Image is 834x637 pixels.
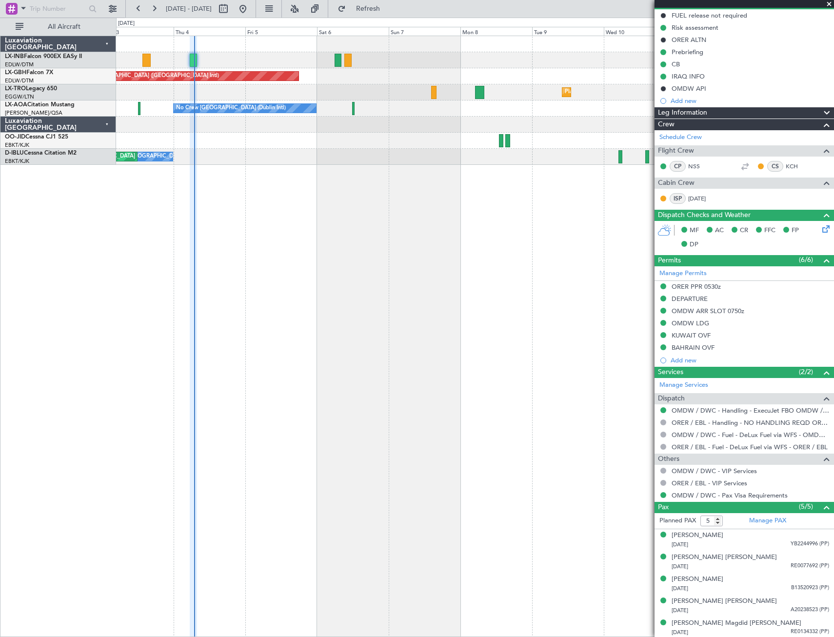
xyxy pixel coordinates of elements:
div: [PERSON_NAME] [PERSON_NAME] [672,597,777,606]
a: [DATE] [688,194,710,203]
span: LX-GBH [5,70,26,76]
div: CP [670,161,686,172]
div: FUEL release not required [672,11,747,20]
div: Planned Maint Dusseldorf [565,85,629,100]
div: [DATE] [118,20,135,28]
button: All Aircraft [11,19,106,35]
a: ORER / EBL - VIP Services [672,479,747,487]
div: IRAQ INFO [672,72,705,80]
span: RE0134332 (PP) [791,628,829,636]
div: OMDW API [672,84,706,93]
div: Prebriefing [672,48,703,56]
span: Dispatch [658,393,685,404]
div: [PERSON_NAME] Magdid [PERSON_NAME] [672,618,801,628]
span: LX-AOA [5,102,27,108]
span: [DATE] - [DATE] [166,4,212,13]
a: LX-TROLegacy 650 [5,86,57,92]
a: OMDW / DWC - VIP Services [672,467,757,475]
a: EGGW/LTN [5,93,34,100]
div: Add new [671,97,829,105]
div: Fri 5 [245,27,317,36]
a: ORER / EBL - Handling - NO HANDLING REQD ORER/EBL [672,418,829,427]
div: [PERSON_NAME] [PERSON_NAME] [672,553,777,562]
a: OO-JIDCessna CJ1 525 [5,134,68,140]
span: AC [715,226,724,236]
span: D-IBLU [5,150,24,156]
span: OO-JID [5,134,25,140]
div: BAHRAIN OVF [672,343,715,352]
div: ORER ALTN [672,36,706,44]
a: OMDW / DWC - Pax Visa Requirements [672,491,788,499]
label: Planned PAX [659,516,696,526]
div: KUWAIT OVF [672,331,711,339]
span: RE0077692 (PP) [791,562,829,570]
div: Risk assessment [672,23,718,32]
div: [PERSON_NAME] [672,531,723,540]
span: (5/5) [799,501,813,512]
span: Crew [658,119,675,130]
span: Refresh [348,5,389,12]
span: [DATE] [672,629,688,636]
div: OMDW LDG [672,319,709,327]
div: Add new [671,356,829,364]
a: Manage Services [659,380,708,390]
span: [DATE] [672,563,688,570]
a: LX-INBFalcon 900EX EASy II [5,54,82,60]
input: Trip Number [30,1,86,16]
div: Sat 6 [317,27,389,36]
span: Cabin Crew [658,178,695,189]
div: No Crew [GEOGRAPHIC_DATA] (Dublin Intl) [176,101,286,116]
a: [PERSON_NAME]/QSA [5,109,62,117]
div: CS [767,161,783,172]
a: OMDW / DWC - Fuel - DeLux Fuel via WFS - OMDW / DWC [672,431,829,439]
span: Others [658,454,679,465]
div: Planned Maint [GEOGRAPHIC_DATA] ([GEOGRAPHIC_DATA] Intl) [56,69,219,83]
span: LX-TRO [5,86,26,92]
span: Leg Information [658,107,707,119]
a: Schedule Crew [659,133,702,142]
span: CR [740,226,748,236]
a: KCH [786,162,808,171]
span: LX-INB [5,54,24,60]
span: All Aircraft [25,23,103,30]
div: Tue 9 [532,27,604,36]
span: Dispatch Checks and Weather [658,210,751,221]
span: YB2244996 (PP) [791,540,829,548]
span: Pax [658,502,669,513]
div: Wed 3 [101,27,173,36]
a: EDLW/DTM [5,77,34,84]
span: DP [690,240,698,250]
a: ORER / EBL - Fuel - DeLux Fuel via WFS - ORER / EBL [672,443,828,451]
div: DEPARTURE [672,295,708,303]
span: MF [690,226,699,236]
span: A20238523 (PP) [791,606,829,614]
div: Mon 8 [460,27,532,36]
a: Manage Permits [659,269,707,279]
div: Thu 4 [174,27,245,36]
span: B13520923 (PP) [791,584,829,592]
a: D-IBLUCessna Citation M2 [5,150,77,156]
a: NSS [688,162,710,171]
span: Permits [658,255,681,266]
span: Services [658,367,683,378]
div: Sun 7 [389,27,460,36]
button: Refresh [333,1,392,17]
a: EDLW/DTM [5,61,34,68]
span: [DATE] [672,585,688,592]
div: [PERSON_NAME] [672,575,723,584]
span: (2/2) [799,367,813,377]
span: [DATE] [672,607,688,614]
div: OMDW ARR SLOT 0750z [672,307,744,315]
a: Manage PAX [749,516,786,526]
a: LX-AOACitation Mustang [5,102,75,108]
a: LX-GBHFalcon 7X [5,70,53,76]
div: ISP [670,193,686,204]
a: EBKT/KJK [5,158,29,165]
a: OMDW / DWC - Handling - ExecuJet FBO OMDW / DWC [672,406,829,415]
span: [DATE] [672,541,688,548]
div: ORER PPR 0530z [672,282,721,291]
span: FFC [764,226,775,236]
span: (6/6) [799,255,813,265]
a: EBKT/KJK [5,141,29,149]
span: Flight Crew [658,145,694,157]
